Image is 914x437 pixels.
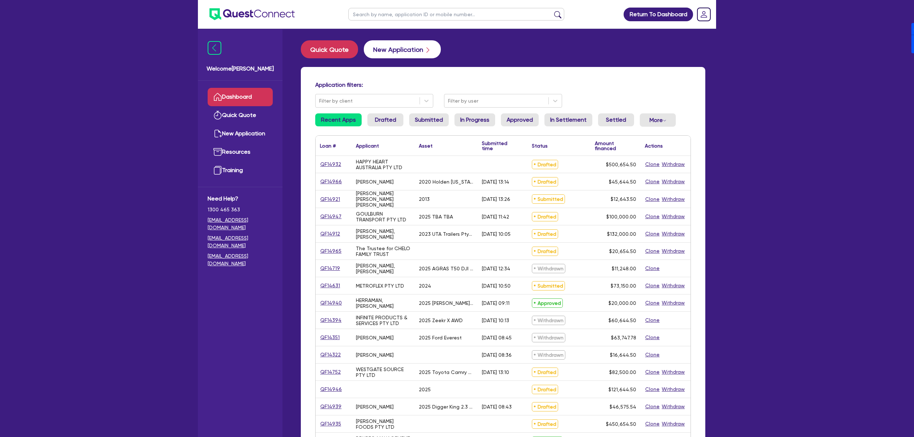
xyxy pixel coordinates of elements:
span: $11,248.00 [612,266,636,271]
div: [DATE] 09:11 [482,300,510,306]
button: Clone [645,368,660,376]
button: Withdraw [661,402,685,411]
a: QF14932 [320,160,341,168]
div: [DATE] 08:36 [482,352,512,358]
button: Withdraw [661,177,685,186]
span: Welcome [PERSON_NAME] [207,64,274,73]
a: New Application [208,125,273,143]
span: Withdrawn [532,350,565,360]
div: HAPPY HEART AUSTRALIA PTY LTD [356,159,410,170]
a: QF14631 [320,281,340,290]
a: Drafted [367,113,403,126]
div: 2025 Zeekr X AWD [419,317,463,323]
button: Clone [645,264,660,272]
span: Drafted [532,229,558,239]
span: 1300 465 363 [208,206,273,213]
span: Drafted [532,385,558,394]
img: resources [213,148,222,156]
img: quest-connect-logo-blue [209,8,295,20]
div: [DATE] 12:34 [482,266,510,271]
a: QF14966 [320,177,342,186]
div: The Trustee for CHELO FAMILY TRUST [356,245,410,257]
span: $63,747.78 [611,335,636,341]
h4: Application filters: [315,81,691,88]
button: Clone [645,195,660,203]
button: Clone [645,177,660,186]
div: 2020 Holden [US_STATE] SportsCat V [419,179,473,185]
div: [DATE] 13:26 [482,196,510,202]
div: Amount financed [595,141,636,151]
span: $450,654.50 [606,421,636,427]
div: 2025 Toyota Camry Hybrid [419,369,473,375]
div: Actions [645,143,663,148]
a: In Progress [454,113,495,126]
button: Withdraw [661,368,685,376]
button: Withdraw [661,160,685,168]
button: Clone [645,351,660,359]
span: Drafted [532,368,558,377]
span: Submitted [532,194,565,204]
a: Settled [598,113,634,126]
div: [PERSON_NAME] [PERSON_NAME] [PERSON_NAME] [356,190,410,208]
button: Withdraw [661,212,685,221]
a: QF14946 [320,385,342,393]
div: Applicant [356,143,379,148]
div: 2025 [PERSON_NAME] Jolion Facelift Premium 4x2 [419,300,473,306]
div: [DATE] 10:50 [482,283,511,289]
a: QF14719 [320,264,340,272]
span: $45,644.50 [609,179,636,185]
button: New Application [364,40,441,58]
a: Dropdown toggle [694,5,713,24]
a: [EMAIL_ADDRESS][DOMAIN_NAME] [208,234,273,249]
button: Quick Quote [301,40,358,58]
a: Recent Apps [315,113,362,126]
div: Submitted time [482,141,517,151]
button: Clone [645,385,660,393]
span: $46,575.54 [610,404,636,410]
div: [DATE] 13:14 [482,179,509,185]
a: QF14947 [320,212,342,221]
a: Resources [208,143,273,161]
span: Withdrawn [532,333,565,342]
div: 2025 [419,387,431,392]
span: Drafted [532,247,558,256]
span: Drafted [532,212,558,221]
a: Quick Quote [208,106,273,125]
span: $20,000.00 [608,300,636,306]
span: Withdrawn [532,264,565,273]
div: [PERSON_NAME] FOODS PTY LTD [356,418,410,430]
a: QF14752 [320,368,341,376]
div: WESTGATE SOURCE PTY LTD [356,366,410,378]
div: [PERSON_NAME], [PERSON_NAME] [356,228,410,240]
img: icon-menu-close [208,41,221,55]
a: QF14965 [320,247,342,255]
a: Submitted [409,113,449,126]
span: $16,644.50 [610,352,636,358]
div: 2025 Ford Everest [419,335,462,341]
span: $20,654.50 [609,248,636,254]
a: Quick Quote [301,40,364,58]
img: new-application [213,129,222,138]
a: In Settlement [544,113,592,126]
span: Drafted [532,177,558,186]
a: Dashboard [208,88,273,106]
button: Clone [645,160,660,168]
span: $121,644.50 [608,387,636,392]
div: INFINITE PRODUCTS & SERVICES PTY LTD [356,315,410,326]
div: HERRAMAN, [PERSON_NAME] [356,297,410,309]
span: Drafted [532,160,558,169]
button: Clone [645,402,660,411]
div: [DATE] 08:43 [482,404,512,410]
div: [DATE] 10:13 [482,317,509,323]
a: QF14921 [320,195,340,203]
a: QF14935 [320,420,341,428]
button: Dropdown toggle [640,113,676,127]
div: [PERSON_NAME] [356,335,394,341]
button: Clone [645,247,660,255]
button: Withdraw [661,385,685,393]
div: [PERSON_NAME] [356,179,394,185]
span: Approved [532,298,563,308]
span: Submitted [532,281,565,290]
button: Withdraw [661,247,685,255]
span: Drafted [532,402,558,411]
